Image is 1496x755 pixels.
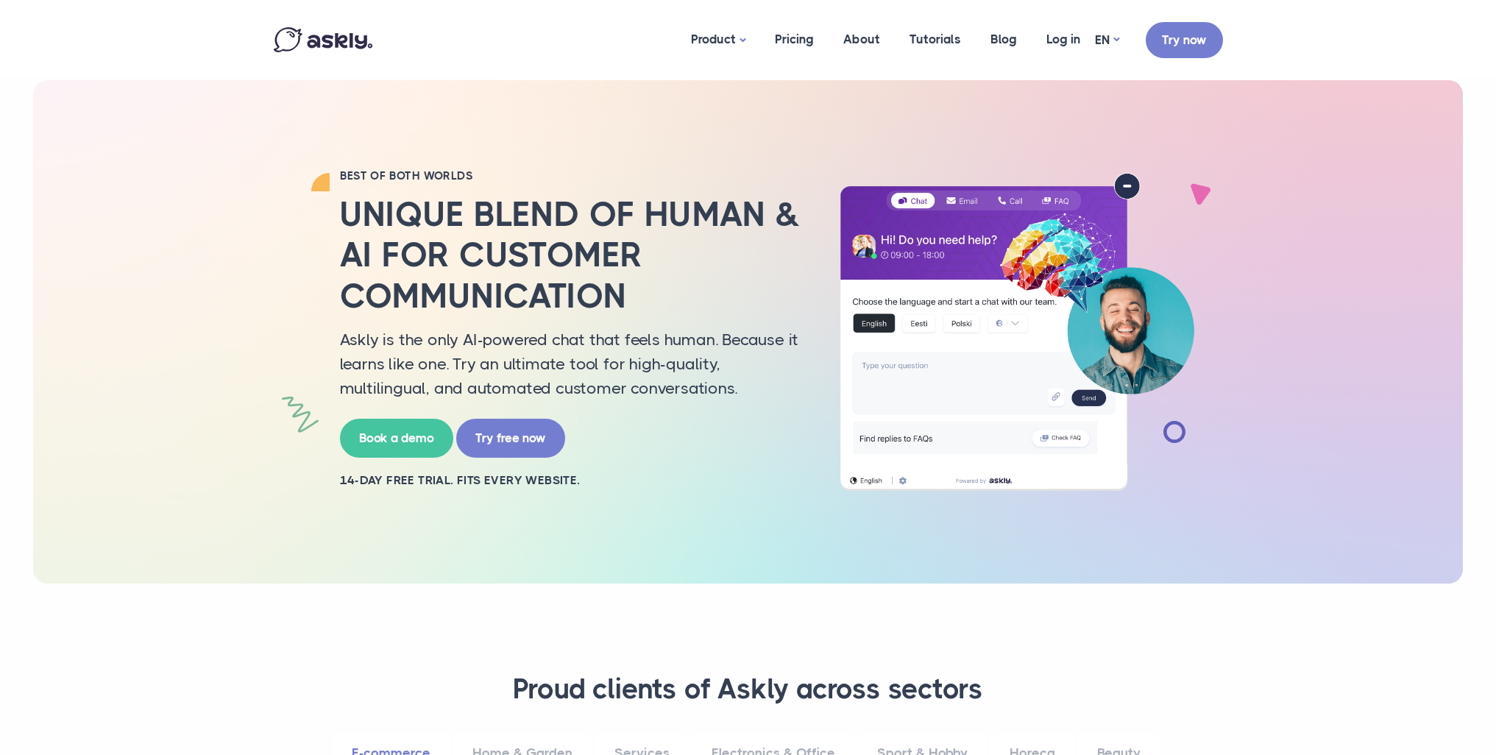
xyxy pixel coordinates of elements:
a: Book a demo [340,419,453,458]
h2: BEST OF BOTH WORLDS [340,169,804,183]
a: EN [1095,29,1119,51]
a: Product [676,4,760,77]
p: Askly is the only AI-powered chat that feels human. Because it learns like one. Try an ultimate t... [340,327,804,400]
h2: 14-day free trial. Fits every website. [340,472,804,489]
a: Log in [1032,4,1095,75]
a: Try free now [456,419,565,458]
img: AI multilingual chat [826,173,1208,491]
a: About [829,4,895,75]
a: Pricing [760,4,829,75]
a: Tutorials [895,4,976,75]
h3: Proud clients of Askly across sectors [292,672,1205,707]
img: Askly [274,27,372,52]
a: Blog [976,4,1032,75]
a: Try now [1146,22,1223,58]
h2: Unique blend of human & AI for customer communication [340,194,804,316]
